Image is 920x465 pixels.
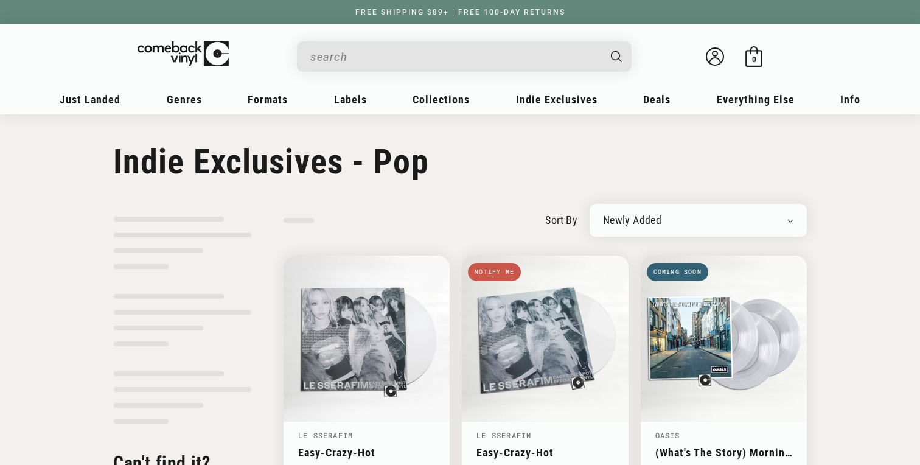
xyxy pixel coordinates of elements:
[297,41,632,72] div: Search
[476,446,613,459] a: Easy-Crazy-Hot
[298,446,435,459] a: Easy-Crazy-Hot
[476,430,531,440] a: Le Sserafim
[310,44,599,69] input: search
[655,446,792,459] a: (What's The Story) Morning Glory?
[413,93,470,106] span: Collections
[334,93,367,106] span: Labels
[248,93,288,106] span: Formats
[752,55,756,64] span: 0
[643,93,671,106] span: Deals
[60,93,120,106] span: Just Landed
[545,212,577,228] label: sort by
[717,93,795,106] span: Everything Else
[840,93,860,106] span: Info
[167,93,202,106] span: Genres
[113,142,807,182] h1: Indie Exclusives - Pop
[516,93,598,106] span: Indie Exclusives
[601,41,633,72] button: Search
[655,430,680,440] a: Oasis
[343,8,577,16] a: FREE SHIPPING $89+ | FREE 100-DAY RETURNS
[298,430,353,440] a: Le Sserafim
